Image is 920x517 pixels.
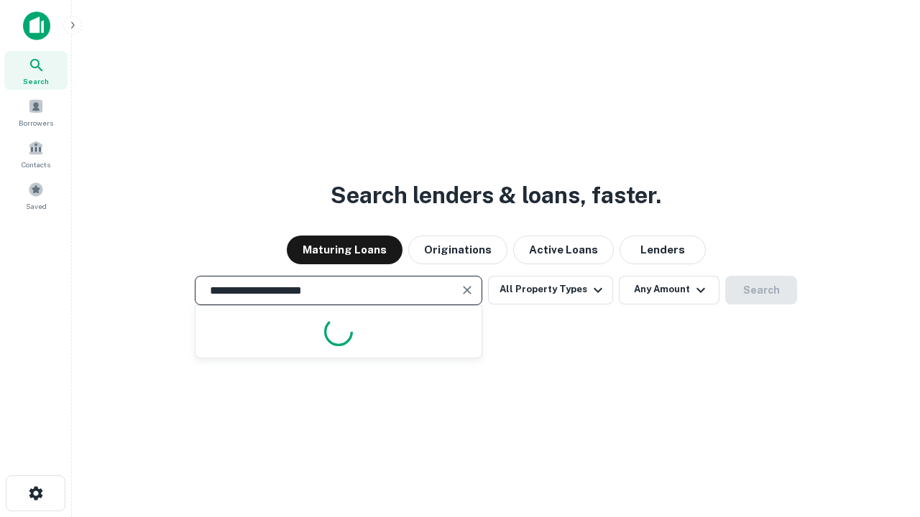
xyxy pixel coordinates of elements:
[457,280,477,300] button: Clear
[4,134,68,173] a: Contacts
[513,236,614,264] button: Active Loans
[23,11,50,40] img: capitalize-icon.png
[619,276,719,304] button: Any Amount
[620,236,706,264] button: Lenders
[287,236,402,264] button: Maturing Loans
[4,51,68,90] a: Search
[4,93,68,131] a: Borrowers
[4,176,68,215] a: Saved
[26,200,47,212] span: Saved
[23,75,49,87] span: Search
[22,159,50,170] span: Contacts
[408,236,507,264] button: Originations
[19,117,53,129] span: Borrowers
[331,178,661,213] h3: Search lenders & loans, faster.
[848,402,920,471] iframe: Chat Widget
[488,276,613,304] button: All Property Types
